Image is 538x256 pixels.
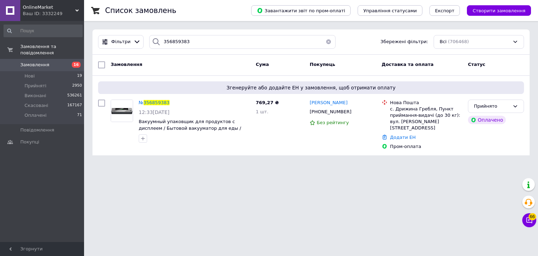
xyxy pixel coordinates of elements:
span: Управління статусами [363,8,417,13]
span: [PHONE_NUMBER] [310,109,351,114]
span: 71 [77,112,82,119]
span: Покупці [20,139,39,145]
span: (706468) [448,39,469,44]
button: Управління статусами [358,5,422,16]
a: Додати ЕН [390,135,416,140]
button: Експорт [429,5,460,16]
span: Всі [440,39,447,45]
div: Ваш ID: 3332249 [23,11,84,17]
button: Чат з покупцем66 [522,213,536,227]
span: Експорт [435,8,455,13]
div: Нова Пошта [390,100,462,106]
div: Прийнято [474,103,510,110]
span: Виконані [25,93,46,99]
input: Пошук [4,25,83,37]
a: Створити замовлення [460,8,531,13]
span: Доставка та оплата [382,62,434,67]
span: 167167 [67,102,82,109]
span: Нові [25,73,35,79]
a: [PERSON_NAME] [310,100,347,106]
span: Повідомлення [20,127,54,133]
a: №356859383 [139,100,170,105]
span: [PERSON_NAME] [310,100,347,105]
span: 12:33[DATE] [139,109,170,115]
span: № [139,100,144,105]
span: 536261 [67,93,82,99]
span: Без рейтингу [317,120,349,125]
span: 769,27 ₴ [256,100,279,105]
h1: Список замовлень [105,6,176,15]
img: Фото товару [111,100,133,122]
span: Скасовані [25,102,48,109]
span: 16 [72,62,81,68]
div: Оплачено [468,116,506,124]
span: Статус [468,62,485,67]
span: Згенеруйте або додайте ЕН у замовлення, щоб отримати оплату [101,84,521,91]
button: Очистить [322,35,336,49]
span: Завантажити звіт по пром-оплаті [257,7,345,14]
span: Замовлення та повідомлення [20,43,84,56]
span: Cума [256,62,269,67]
span: Покупець [310,62,335,67]
span: Створити замовлення [473,8,525,13]
span: Прийняті [25,83,46,89]
span: OnlineMarket [23,4,75,11]
span: Замовлення [111,62,142,67]
div: с. Дрижина Гребля, Пункт приймання-видачі (до 30 кг): вул. [PERSON_NAME][STREET_ADDRESS] [390,106,462,132]
button: Створити замовлення [467,5,531,16]
span: 66 [529,213,536,220]
span: Замовлення [20,62,49,68]
div: Пром-оплата [390,143,462,150]
span: 1 шт. [256,109,268,114]
span: 2950 [72,83,82,89]
span: Оплачені [25,112,47,119]
span: Збережені фільтри: [380,39,428,45]
span: 19 [77,73,82,79]
span: 356859383 [144,100,170,105]
span: Фільтри [111,39,131,45]
button: Завантажити звіт по пром-оплаті [251,5,351,16]
input: Пошук за номером замовлення, ПІБ покупця, номером телефону, Email, номером накладної [149,35,336,49]
a: Вакуумный упаковщик для продуктов с дисплеем / Бытовой вакууматор для еды / Кухонный вакууматор д... [139,119,241,137]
